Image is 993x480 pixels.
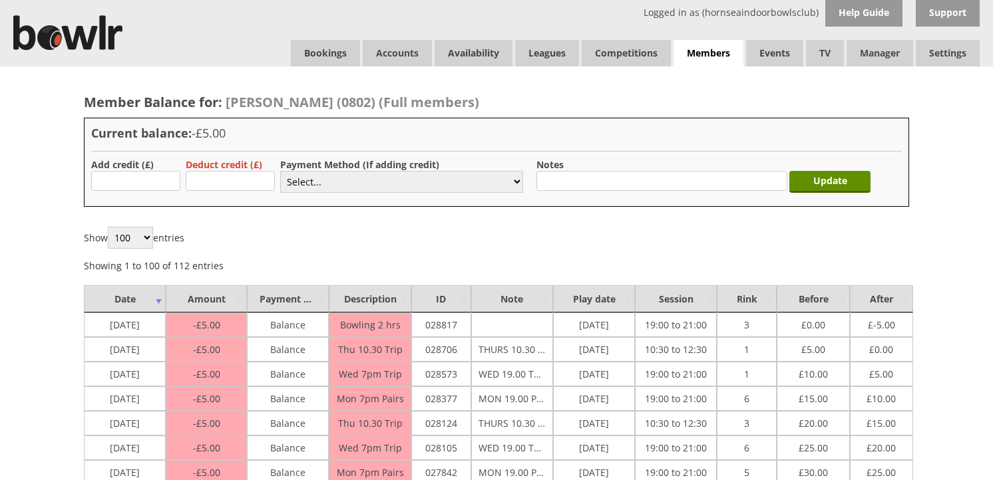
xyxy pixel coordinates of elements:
span: 5.00 [193,343,220,356]
td: 10:30 to 12:30 [635,337,717,362]
td: WED 19.00 TRIPLES [471,435,553,460]
td: 19:00 to 21:00 [635,362,717,386]
span: -£5.00 [192,125,226,141]
span: 5.00 [801,340,825,356]
td: [DATE] [553,411,635,435]
span: [PERSON_NAME] (0802) (Full members) [226,93,479,111]
a: Leagues [515,40,579,66]
span: 5.00 [193,318,220,331]
td: 6 [717,386,777,411]
td: [DATE] [84,312,166,337]
td: After : activate to sort column ascending [850,285,913,312]
span: 5.00 [193,392,220,405]
td: [DATE] [84,411,166,435]
span: 10.00 [799,364,828,380]
td: [DATE] [84,337,166,362]
a: Competitions [582,40,671,66]
span: -5.00 [868,315,895,331]
span: 5.00 [193,368,220,380]
span: TV [806,40,844,66]
td: [DATE] [553,435,635,460]
span: Settings [916,40,980,66]
td: THURS 10.30 TRIPLES [471,337,553,362]
span: 20.00 [867,438,896,454]
td: 19:00 to 21:00 [635,386,717,411]
div: Showing 1 to 100 of 112 entries [84,252,224,272]
span: 0.00 [801,315,825,331]
td: Thu 10.30 Trip [329,411,411,435]
td: 028817 [411,312,471,337]
td: 028105 [411,435,471,460]
td: WED 19.00 TRIPLES [471,362,553,386]
td: 028706 [411,337,471,362]
span: 25.00 [799,438,828,454]
input: Update [789,171,871,193]
a: [PERSON_NAME] (0802) (Full members) [222,93,479,111]
td: Amount : activate to sort column ascending [166,285,247,312]
td: Session : activate to sort column ascending [635,285,717,312]
span: Manager [847,40,913,66]
span: 15.00 [799,389,828,405]
td: Balance [247,386,329,411]
td: Wed 7pm Trip [329,435,411,460]
select: Showentries [108,227,153,249]
td: [DATE] [553,312,635,337]
td: Balance [247,337,329,362]
td: 19:00 to 21:00 [635,435,717,460]
td: Description : activate to sort column ascending [329,285,411,312]
td: MON 19.00 PAIRS [471,386,553,411]
td: 3 [717,312,777,337]
td: [DATE] [84,362,166,386]
a: Events [746,40,803,66]
span: 15.00 [867,414,896,429]
span: 5.00 [869,364,893,380]
td: 3 [717,411,777,435]
td: 1 [717,337,777,362]
h3: Current balance: [91,125,902,141]
td: Play date : activate to sort column ascending [553,285,635,312]
td: Balance [247,312,329,337]
a: Availability [435,40,512,66]
td: 19:00 to 21:00 [635,312,717,337]
td: [DATE] [553,386,635,411]
label: Payment Method (If adding credit) [280,158,439,171]
td: [DATE] [553,337,635,362]
td: THURS 10.30 TRIPLES [471,411,553,435]
td: 1 [717,362,777,386]
td: Bowling 2 hrs [329,312,411,337]
td: Thu 10.30 Trip [329,337,411,362]
span: 5.00 [193,417,220,429]
td: Date : activate to sort column ascending [84,285,166,312]
td: Balance [247,435,329,460]
a: Bookings [291,40,360,66]
td: [DATE] [84,386,166,411]
td: Balance [247,362,329,386]
td: Note : activate to sort column ascending [471,285,553,312]
span: Members [674,40,743,67]
label: Add credit (£) [91,158,154,171]
span: 5.00 [193,466,220,479]
label: Deduct credit (£) [186,158,262,171]
td: 028124 [411,411,471,435]
span: 30.00 [799,463,828,479]
td: 028573 [411,362,471,386]
td: Rink : activate to sort column ascending [717,285,777,312]
td: [DATE] [84,435,166,460]
span: 25.00 [867,463,896,479]
span: Accounts [363,40,432,66]
td: 028377 [411,386,471,411]
td: [DATE] [553,362,635,386]
span: 10.00 [867,389,896,405]
td: Balance [247,411,329,435]
label: Notes [536,158,564,171]
td: Mon 7pm Pairs [329,386,411,411]
span: 0.00 [869,340,893,356]
td: Payment Method : activate to sort column ascending [247,285,329,312]
span: 5.00 [193,441,220,454]
td: 6 [717,435,777,460]
span: 20.00 [799,414,828,429]
h2: Member Balance for: [84,93,909,111]
label: Show entries [84,231,184,244]
td: ID : activate to sort column ascending [411,285,471,312]
td: Before : activate to sort column ascending [777,285,849,312]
